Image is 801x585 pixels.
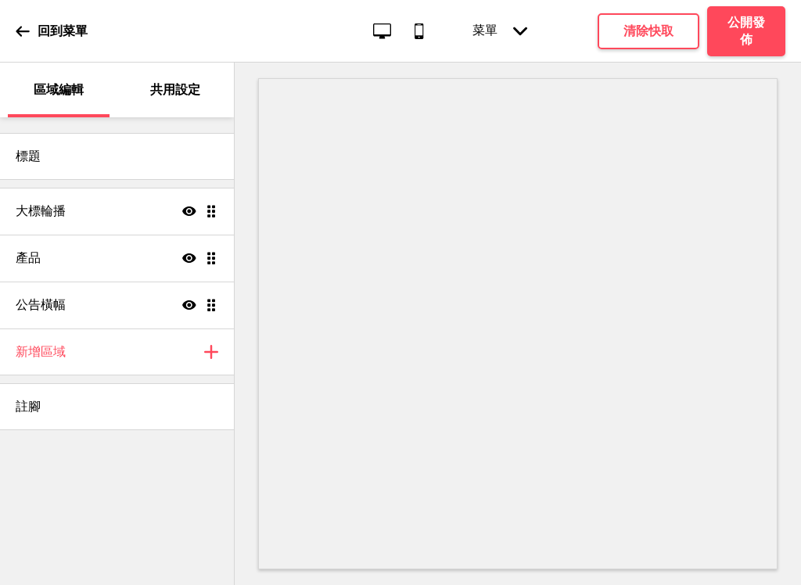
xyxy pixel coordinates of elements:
[623,23,673,40] h4: 清除快取
[16,398,41,415] h4: 註腳
[16,296,66,314] h4: 公告橫幅
[457,7,543,55] div: 菜單
[150,81,200,99] p: 共用設定
[34,81,84,99] p: 區域編輯
[707,6,785,56] button: 公開發佈
[16,148,41,165] h4: 標題
[16,343,66,361] h4: 新增區域
[598,13,699,49] button: 清除快取
[16,10,88,52] a: 回到菜單
[723,14,770,48] h4: 公開發佈
[38,23,88,40] p: 回到菜單
[16,203,66,220] h4: 大標輪播
[16,249,41,267] h4: 產品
